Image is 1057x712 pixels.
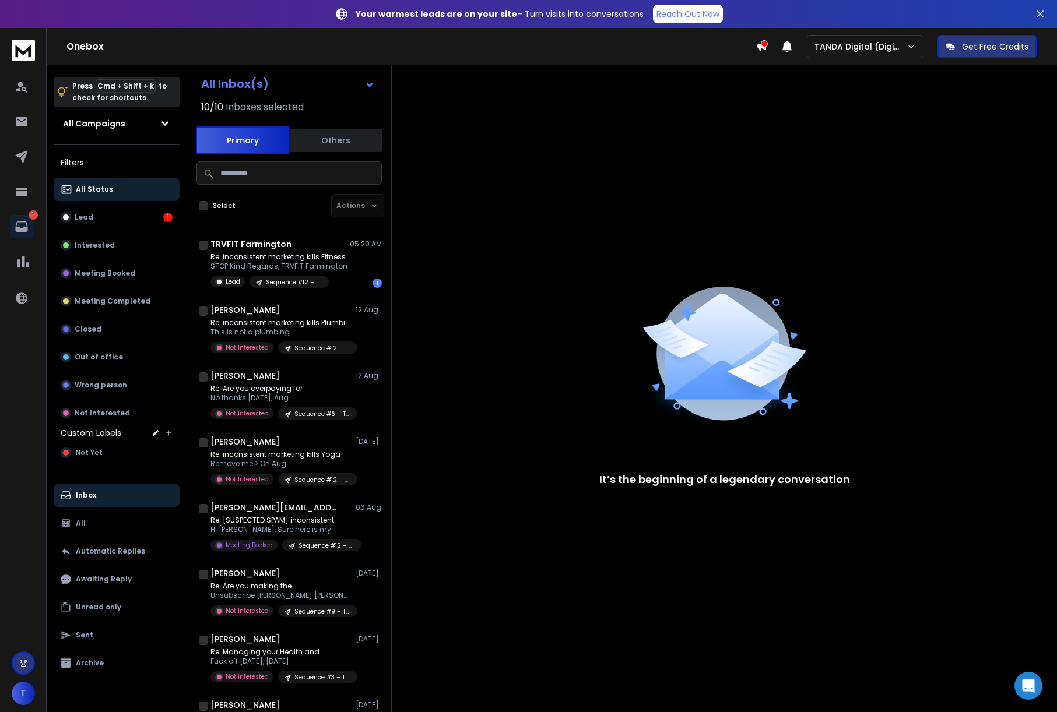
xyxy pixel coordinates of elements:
p: Hi [PERSON_NAME], Sure here is my [210,525,350,534]
p: 05:20 AM [350,239,382,249]
button: Sent [54,623,180,647]
h1: [PERSON_NAME] [210,304,280,316]
p: This is not a plumbing [210,327,350,337]
h1: [PERSON_NAME] [210,568,280,579]
p: Re: [SUSPECTED SPAM] inconsistent [210,516,350,525]
p: Meeting Booked [226,541,273,549]
p: Not Interested [226,672,269,681]
span: Not Yet [76,448,103,457]
p: – Turn visits into conversations [356,8,644,20]
p: Get Free Credits [962,41,1028,52]
p: TANDA Digital (Digital Sip) [814,41,907,52]
p: Interested [75,241,115,250]
p: Re: Are you making the [210,581,350,591]
p: STOP Kind Regards, TRVFIT Farmington [210,262,347,271]
button: Not Interested [54,401,180,425]
p: Sequence #12 – Tier I_Home Services [294,344,350,353]
p: Meeting Booked [75,269,135,278]
img: logo [12,40,35,61]
button: Others [289,128,382,153]
p: Re: inconsistent marketing kills Yoga [210,450,350,459]
p: Lead [226,277,240,286]
div: 1 [163,213,173,222]
span: Cmd + Shift + k [96,79,156,93]
h1: [PERSON_NAME] [210,436,280,447]
p: Re: Managing your Health and [210,647,350,657]
p: Not Interested [226,607,269,615]
p: Sequence #12 – Tier I_Health & Wellness [299,541,354,550]
button: Meeting Completed [54,290,180,313]
p: [DATE] [356,635,382,644]
h1: [PERSON_NAME] [210,633,280,645]
p: Automatic Replies [76,547,145,556]
button: Archive [54,651,180,675]
p: 12 Aug [356,371,382,380]
h3: Filters [54,154,180,171]
p: Sequence #3 – Tier I: Wellness [294,673,350,682]
p: No thanks [DATE], Aug [210,393,350,403]
p: Lead [75,213,93,222]
a: 1 [10,215,33,238]
button: Primary [196,126,289,154]
p: Sequence #6 – Tier II: Hook 1_Health & Wellness [294,410,350,418]
p: Awaiting Reply [76,574,132,584]
div: 1 [373,279,382,288]
button: Lead1 [54,206,180,229]
button: Automatic Replies [54,540,180,563]
h1: [PERSON_NAME] [210,699,280,711]
p: Meeting Completed [75,297,150,306]
p: Closed [75,325,101,334]
button: Awaiting Reply [54,568,180,591]
button: All [54,512,180,535]
h3: Inboxes selected [226,100,304,114]
strong: Your warmest leads are on your site [356,8,517,20]
p: Reach Out Now [656,8,719,20]
p: Re: inconsistent marketing kills Fitness [210,252,347,262]
button: Wrong person [54,373,180,397]
button: Meeting Booked [54,262,180,285]
button: Closed [54,318,180,341]
h1: All Campaigns [63,118,125,129]
p: All [76,519,86,528]
h1: Onebox [66,40,756,54]
p: Press to check for shortcuts. [72,80,167,104]
p: Sent [76,630,93,640]
button: T [12,682,35,705]
p: Not Interested [226,475,269,484]
p: [DATE] [356,700,382,710]
h1: All Inbox(s) [201,78,269,90]
p: Archive [76,658,104,668]
p: [DATE] [356,569,382,578]
p: Sequence #12 – Tier I_Health & Wellness [266,278,322,287]
p: Remove me > On Aug [210,459,350,468]
button: All Campaigns [54,112,180,135]
p: Re: Are you overpaying for [210,384,350,393]
h1: [PERSON_NAME] [210,370,280,382]
p: 06 Aug [356,503,382,512]
p: It’s the beginning of a legendary conversation [599,471,850,488]
div: Open Intercom Messenger [1014,672,1042,700]
h3: Custom Labels [61,427,121,439]
button: Get Free Credits [937,35,1037,58]
p: 1 [29,210,38,220]
button: Out of office [54,346,180,369]
button: Interested [54,234,180,257]
p: [DATE] [356,437,382,446]
p: Sequence #9 – Tier II: Hook 4_Health & Wellness [294,607,350,616]
p: Sequence #12 – Tier I_Health & Wellness [294,475,350,484]
p: Fuck off [DATE], [DATE] [210,657,350,666]
p: Not Interested [226,409,269,418]
button: Not Yet [54,441,180,464]
p: Not Interested [226,343,269,352]
p: Re: inconsistent marketing kills Plumbing [210,318,350,327]
button: Unread only [54,595,180,619]
p: Unread only [76,602,121,612]
span: 10 / 10 [201,100,223,114]
a: Reach Out Now [653,5,723,23]
button: Inbox [54,484,180,507]
p: All Status [76,185,113,194]
button: All Status [54,178,180,201]
h1: [PERSON_NAME][EMAIL_ADDRESS][DOMAIN_NAME] [210,502,339,513]
p: Not Interested [75,408,130,418]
